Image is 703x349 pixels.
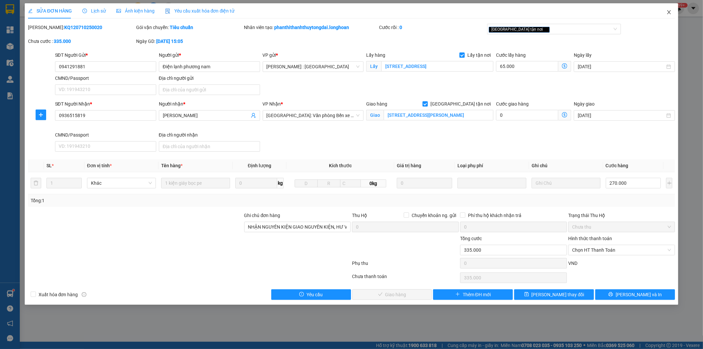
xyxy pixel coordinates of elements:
b: 335.000 [54,39,71,44]
span: [PERSON_NAME] và In [616,291,662,298]
span: Thu Hộ [352,213,367,218]
span: printer [608,292,613,297]
span: plus [36,112,46,117]
span: SỬA ĐƠN HÀNG [28,8,72,14]
input: Ngày lấy [578,63,665,70]
img: icon [165,9,170,14]
div: [PERSON_NAME]: [28,24,135,31]
b: 0 [399,25,402,30]
span: Lấy [366,61,381,72]
span: [GEOGRAPHIC_DATA] tận nơi [489,27,550,33]
input: C [340,179,361,187]
span: Phí thu hộ khách nhận trả [465,212,524,219]
b: phanthithanhthuytongdai.longhoan [275,25,349,30]
input: R [317,179,340,187]
input: Ghi Chú [532,178,600,188]
th: Ghi chú [529,159,603,172]
span: 0kg [361,179,386,187]
div: Trạng thái Thu Hộ [568,212,675,219]
button: plusThêm ĐH mới [433,289,513,300]
span: Yêu cầu [307,291,323,298]
span: info-circle [82,292,86,297]
label: Hình thức thanh toán [568,236,612,241]
span: dollar-circle [562,112,567,117]
button: Close [660,3,678,22]
input: Ngày giao [578,112,665,119]
span: user-add [251,113,256,118]
input: Giao tận nơi [384,110,493,120]
div: Địa chỉ người nhận [159,131,260,139]
span: picture [116,9,121,13]
input: Cước giao hàng [496,110,558,120]
button: exclamation-circleYêu cầu [271,289,351,300]
button: checkGiao hàng [352,289,432,300]
b: Tiêu chuẩn [170,25,193,30]
input: Lấy tận nơi [381,61,493,72]
label: Ngày giao [574,101,595,107]
span: Lấy tận nơi [465,51,493,59]
div: Chưa thanh toán [352,273,460,284]
span: kg [277,178,284,188]
div: VP gửi [263,51,364,59]
span: Thêm ĐH mới [463,291,491,298]
span: Hồ Chí Minh : Kho Quận 12 [267,62,360,72]
button: plus [36,110,46,120]
span: Ảnh kiện hàng [116,8,155,14]
b: KQ120710250020 [64,25,102,30]
span: clock-circle [82,9,87,13]
button: save[PERSON_NAME] thay đổi [514,289,594,300]
span: Cước hàng [606,163,629,168]
div: SĐT Người Nhận [55,100,156,108]
button: plus [666,178,672,188]
button: delete [31,178,41,188]
span: save [524,292,529,297]
span: exclamation-circle [299,292,304,297]
span: Tổng cước [460,236,482,241]
span: Đơn vị tính [87,163,112,168]
div: Nhân viên tạo: [244,24,378,31]
span: Yêu cầu xuất hóa đơn điện tử [165,8,235,14]
button: printer[PERSON_NAME] và In [595,289,675,300]
div: Chưa cước : [28,38,135,45]
div: Người nhận [159,100,260,108]
label: Ngày lấy [574,52,592,58]
span: VP Nhận [263,101,281,107]
span: SL [46,163,52,168]
div: Phụ thu [352,260,460,271]
span: Hải Phòng: Văn phòng Bến xe Thượng Lý [267,111,360,120]
span: Chọn HT Thanh Toán [572,245,671,255]
div: Địa chỉ người gửi [159,75,260,82]
input: Cước lấy hàng [496,61,558,72]
span: edit [28,9,33,13]
span: VND [568,261,577,266]
span: Lấy hàng [366,52,385,58]
label: Cước giao hàng [496,101,529,107]
span: close [544,28,547,31]
th: Loại phụ phí [455,159,529,172]
input: VD: Bàn, Ghế [161,178,230,188]
input: Ghi chú đơn hàng [244,222,351,232]
span: Lịch sử [82,8,106,14]
label: Cước lấy hàng [496,52,526,58]
span: Giá trị hàng [397,163,421,168]
span: dollar-circle [562,63,567,69]
span: Giao hàng [366,101,387,107]
span: Khác [91,178,152,188]
span: Định lượng [248,163,271,168]
input: D [295,179,318,187]
div: Ngày GD: [136,38,243,45]
span: Chưa thu [572,222,671,232]
div: Cước rồi : [379,24,486,31]
span: [GEOGRAPHIC_DATA] tận nơi [428,100,493,108]
b: [DATE] 15:05 [156,39,183,44]
span: Tên hàng [161,163,183,168]
span: close [666,10,672,15]
span: Giao [366,110,384,120]
span: Chuyển khoản ng. gửi [409,212,459,219]
div: CMND/Passport [55,131,156,139]
span: Xuất hóa đơn hàng [36,291,81,298]
div: Tổng: 1 [31,197,271,204]
span: Kích thước [329,163,352,168]
div: SĐT Người Gửi [55,51,156,59]
span: plus [455,292,460,297]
